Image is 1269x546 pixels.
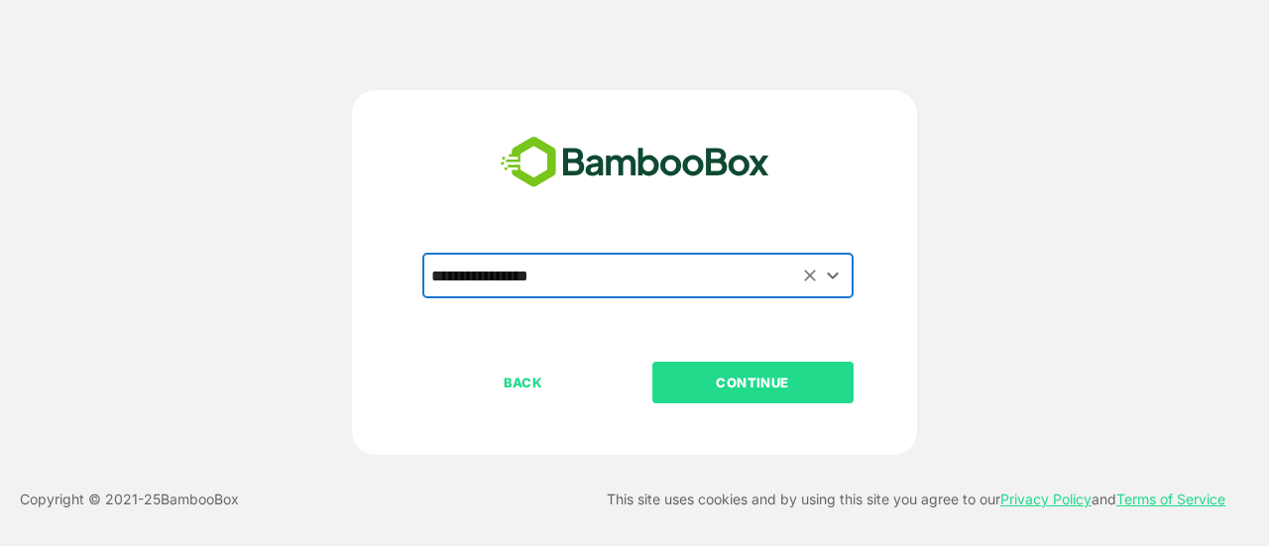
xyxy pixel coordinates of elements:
[1116,491,1225,507] a: Terms of Service
[20,488,239,511] p: Copyright © 2021- 25 BambooBox
[422,362,624,403] button: BACK
[652,362,854,403] button: CONTINUE
[424,372,623,393] p: BACK
[1000,491,1092,507] a: Privacy Policy
[490,130,780,195] img: bamboobox
[653,372,852,393] p: CONTINUE
[607,488,1225,511] p: This site uses cookies and by using this site you agree to our and
[820,262,847,288] button: Open
[799,264,822,286] button: Clear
